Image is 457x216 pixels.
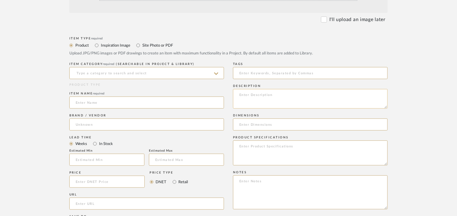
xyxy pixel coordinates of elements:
[69,149,144,153] div: Estimated Min
[142,42,173,49] label: Site Photo or PDF
[69,92,224,95] div: Item name
[69,62,224,66] div: ITEM CATEGORY
[100,42,130,49] label: Inspiration Image
[155,179,167,185] label: DNET
[98,140,113,147] label: In Stock
[69,119,224,131] input: Unknown
[178,179,188,185] label: Retail
[69,83,224,87] div: PRODUCT TYPE
[75,42,89,49] label: Product
[69,67,224,79] input: Type a category to search and select
[69,140,224,147] mat-radio-group: Select item type
[69,171,145,174] div: Price
[233,136,388,139] div: Product Specifications
[69,136,224,139] div: Lead Time
[150,171,188,174] div: Price Type
[93,92,105,95] span: required
[69,198,224,210] input: Enter URL
[69,176,145,188] input: Enter DNET Price
[69,37,388,40] div: Item Type
[233,114,388,117] div: Dimensions
[116,63,195,66] span: (Searchable in Project & Library)
[149,149,224,153] div: Estimated Max
[150,176,188,188] mat-radio-group: Select price type
[69,51,388,57] div: Upload JPG/PNG images or PDF drawings to create an item with maximum functionality in a Project. ...
[233,67,388,79] input: Enter Keywords, Separated by Commas
[91,37,103,40] span: required
[149,154,224,166] input: Estimated Max
[233,171,388,174] div: Notes
[69,97,224,109] input: Enter Name
[69,114,224,117] div: Brand / Vendor
[69,154,144,166] input: Estimated Min
[69,42,388,49] mat-radio-group: Select item type
[75,140,87,147] label: Weeks
[103,63,115,66] span: required
[233,119,388,131] input: Enter Dimensions
[233,62,388,66] div: Tags
[329,16,386,23] label: I'll upload an image later
[233,84,388,88] div: Description
[69,193,224,196] div: URL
